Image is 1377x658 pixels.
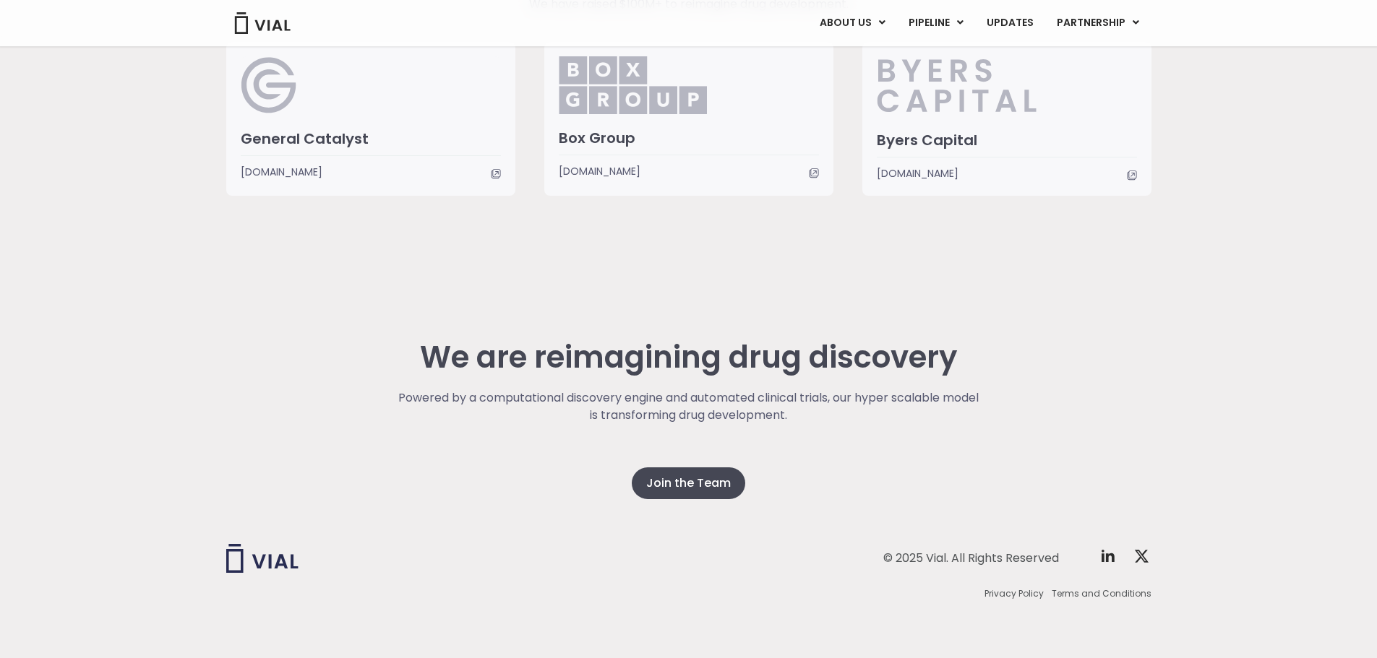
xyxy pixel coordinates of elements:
a: ABOUT USMenu Toggle [808,11,896,35]
p: Powered by a computational discovery engine and automated clinical trials, our hyper scalable mod... [396,389,981,424]
span: Join the Team [646,475,731,492]
h3: Box Group [559,129,819,147]
a: [DOMAIN_NAME] [241,164,501,180]
a: PARTNERSHIPMenu Toggle [1045,11,1151,35]
div: © 2025 Vial. All Rights Reserved [883,550,1059,566]
img: Box_Group.png [559,56,707,114]
a: UPDATES [975,11,1044,35]
a: Join the Team [632,467,745,499]
h3: General Catalyst [241,129,501,148]
h3: Byers Capital [877,131,1137,150]
a: Terms and Conditions [1052,587,1151,600]
img: General Catalyst Logo [241,56,298,114]
a: PIPELINEMenu Toggle [897,11,974,35]
img: Byers_Capital.svg [877,56,1094,114]
h2: We are reimagining drug discovery [396,340,981,375]
a: [DOMAIN_NAME] [877,165,1137,181]
img: Vial Logo [233,12,291,34]
a: Privacy Policy [985,587,1044,600]
span: [DOMAIN_NAME] [877,165,958,181]
a: [DOMAIN_NAME] [559,163,819,179]
img: Vial logo wih "Vial" spelled out [226,544,299,573]
span: [DOMAIN_NAME] [559,163,640,179]
span: [DOMAIN_NAME] [241,164,322,180]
